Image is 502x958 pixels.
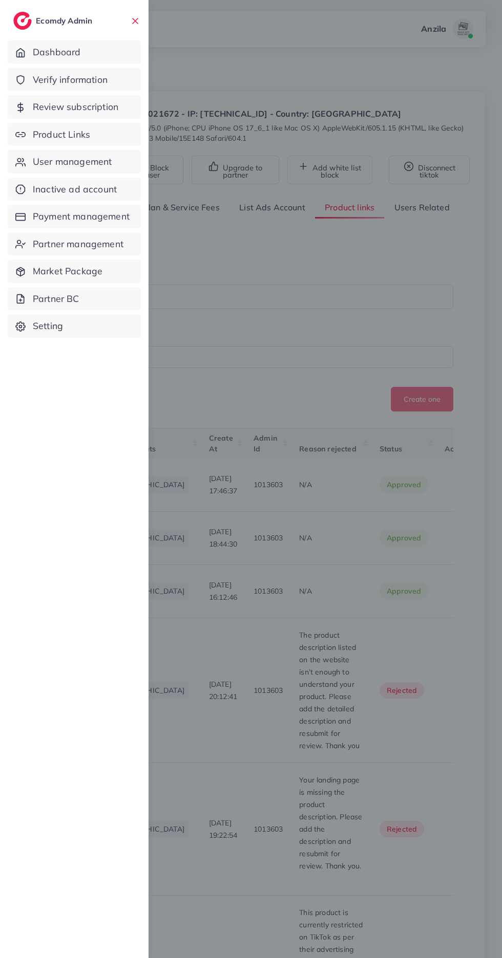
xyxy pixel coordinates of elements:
[33,100,118,114] span: Review subscription
[36,16,95,26] h2: Ecomdy Admin
[33,210,130,223] span: Payment management
[33,46,80,59] span: Dashboard
[8,205,141,228] a: Payment management
[8,123,141,146] a: Product Links
[8,150,141,173] a: User management
[33,237,123,251] span: Partner management
[8,178,141,201] a: Inactive ad account
[33,292,79,306] span: Partner BC
[13,12,32,30] img: logo
[33,319,63,333] span: Setting
[8,259,141,283] a: Market Package
[13,12,95,30] a: logoEcomdy Admin
[33,265,102,278] span: Market Package
[33,128,90,141] span: Product Links
[33,73,108,86] span: Verify information
[8,287,141,311] a: Partner BC
[33,155,112,168] span: User management
[8,232,141,256] a: Partner management
[33,183,117,196] span: Inactive ad account
[8,68,141,92] a: Verify information
[8,95,141,119] a: Review subscription
[8,314,141,338] a: Setting
[8,40,141,64] a: Dashboard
